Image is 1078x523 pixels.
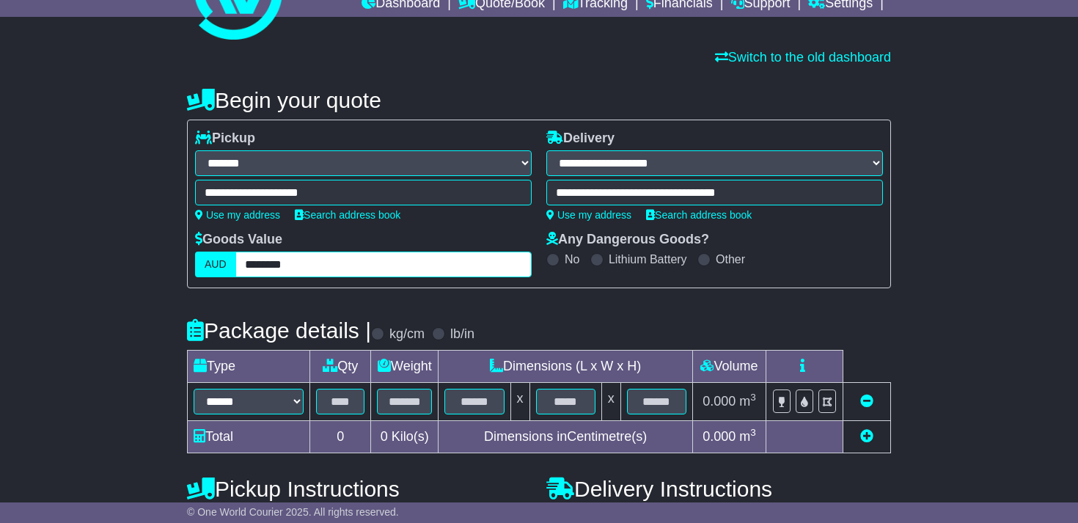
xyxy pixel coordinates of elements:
a: Use my address [195,209,280,221]
label: Pickup [195,131,255,147]
td: Kilo(s) [371,421,439,453]
a: Search address book [295,209,400,221]
h4: Package details | [187,318,371,343]
span: m [739,429,756,444]
label: Any Dangerous Goods? [546,232,709,248]
label: AUD [195,252,236,277]
label: No [565,252,579,266]
td: x [601,383,620,421]
label: Lithium Battery [609,252,687,266]
sup: 3 [750,427,756,438]
td: Total [188,421,310,453]
label: kg/cm [389,326,425,343]
td: x [510,383,529,421]
span: © One World Courier 2025. All rights reserved. [187,506,399,518]
a: Use my address [546,209,631,221]
a: Switch to the old dashboard [715,50,891,65]
sup: 3 [750,392,756,403]
td: 0 [310,421,371,453]
span: 0 [381,429,388,444]
h4: Pickup Instructions [187,477,532,501]
td: Type [188,351,310,383]
td: Weight [371,351,439,383]
span: 0.000 [703,394,736,409]
label: lb/in [450,326,474,343]
td: Dimensions (L x W x H) [439,351,693,383]
td: Volume [692,351,766,383]
label: Goods Value [195,232,282,248]
label: Other [716,252,745,266]
a: Remove this item [860,394,873,409]
h4: Delivery Instructions [546,477,891,501]
td: Qty [310,351,371,383]
a: Search address book [646,209,752,221]
td: Dimensions in Centimetre(s) [439,421,693,453]
span: 0.000 [703,429,736,444]
label: Delivery [546,131,615,147]
span: m [739,394,756,409]
h4: Begin your quote [187,88,891,112]
a: Add new item [860,429,873,444]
